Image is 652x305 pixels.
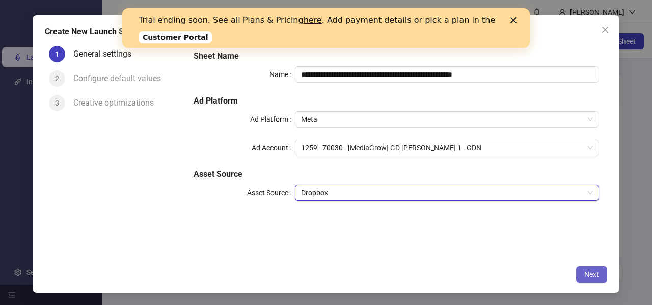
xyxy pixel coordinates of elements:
span: 3 [55,99,59,107]
span: close [601,26,609,34]
span: 2 [55,74,59,83]
label: Name [269,66,295,83]
label: Ad Account [252,140,295,156]
span: Dropbox [301,185,593,200]
h5: Sheet Name [194,50,599,62]
div: Creative optimizations [73,95,162,111]
h5: Asset Source [194,168,599,181]
div: Create New Launch Sheet [45,26,607,38]
label: Ad Platform [250,111,295,128]
span: Next [584,270,599,278]
div: Configure default values [73,70,169,87]
input: Name [295,66,599,83]
button: Close [597,21,613,38]
div: Close [388,9,398,15]
span: 1 [55,50,59,58]
div: General settings [73,46,140,62]
button: Next [576,266,607,283]
label: Asset Source [247,185,295,201]
iframe: Intercom live chat banner [122,8,530,48]
span: Meta [301,112,593,127]
span: 1259 - 70030 - [MediaGrow] GD Ricky Ma 1 - GDN [301,140,593,156]
h5: Ad Platform [194,95,599,107]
